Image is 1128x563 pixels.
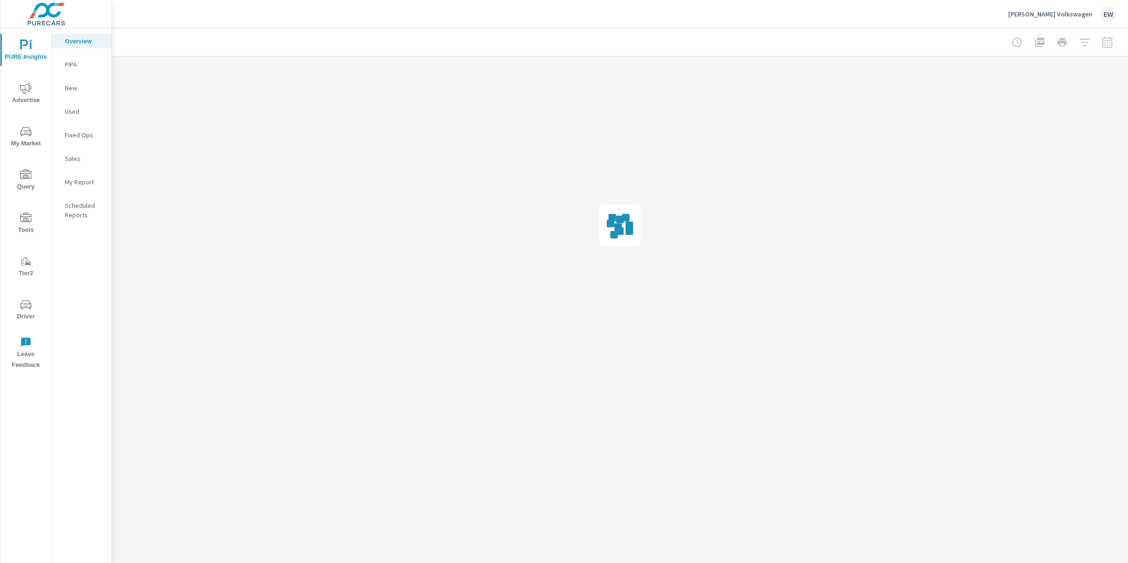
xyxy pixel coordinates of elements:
p: My Report [65,177,104,187]
span: Driver [3,299,48,322]
p: Used [65,107,104,116]
p: Scheduled Reports [65,201,104,220]
span: Advertise [3,83,48,106]
span: My Market [3,126,48,149]
div: New [52,81,111,95]
div: Used [52,104,111,119]
p: Overview [65,36,104,46]
p: [PERSON_NAME] Volkswagen [1008,10,1092,18]
span: PURE Insights [3,40,48,63]
span: Tools [3,213,48,236]
p: PIPA [65,60,104,69]
div: nav menu [0,28,51,374]
p: Sales [65,154,104,163]
span: Leave Feedback [3,337,48,371]
p: Fixed Ops [65,130,104,140]
p: New [65,83,104,93]
div: My Report [52,175,111,189]
span: Tier2 [3,256,48,279]
div: EW [1100,6,1117,23]
div: Overview [52,34,111,48]
span: Query [3,169,48,192]
div: PIPA [52,57,111,71]
div: Sales [52,151,111,166]
div: Scheduled Reports [52,198,111,222]
div: Fixed Ops [52,128,111,142]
